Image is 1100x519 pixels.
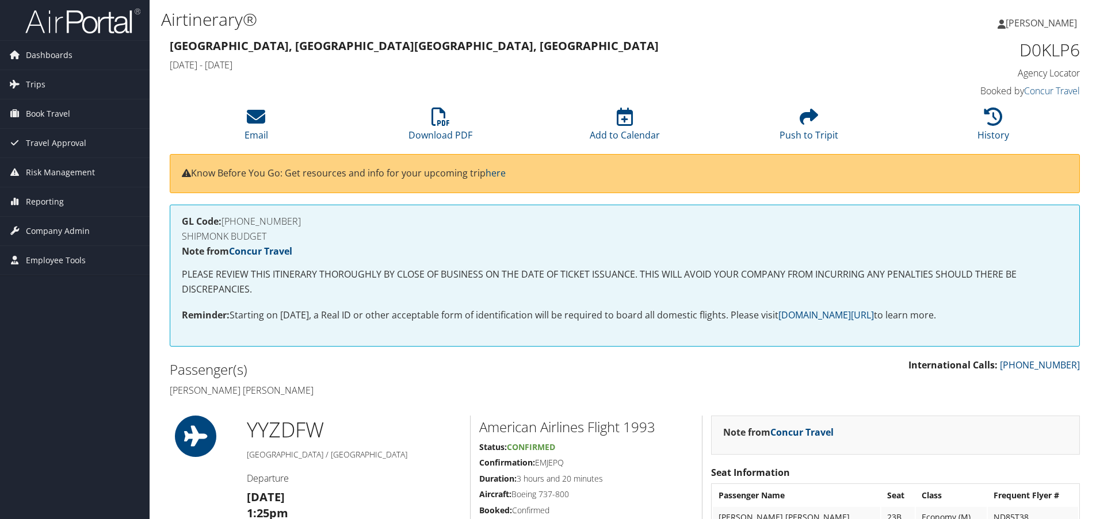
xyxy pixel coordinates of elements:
[865,67,1080,79] h4: Agency Locator
[865,84,1080,97] h4: Booked by
[229,245,292,257] a: Concur Travel
[25,7,140,34] img: airportal-logo.png
[26,41,72,70] span: Dashboards
[479,457,693,468] h5: EMJEPQ
[247,489,285,505] strong: [DATE]
[479,417,693,437] h2: American Airlines Flight 1993
[182,245,292,257] strong: Note from
[977,114,1009,141] a: History
[182,215,221,228] strong: GL Code:
[182,166,1068,181] p: Know Before You Go: Get resources and info for your upcoming trip
[408,114,472,141] a: Download PDF
[479,473,693,485] h5: 3 hours and 20 minutes
[247,416,461,444] h1: YYZ DFW
[507,441,555,452] span: Confirmed
[182,232,1068,241] h4: SHIPMONK BUDGET
[1006,17,1077,29] span: [PERSON_NAME]
[479,505,512,516] strong: Booked:
[170,59,848,71] h4: [DATE] - [DATE]
[170,360,616,379] h2: Passenger(s)
[590,114,660,141] a: Add to Calendar
[916,485,987,506] th: Class
[26,187,64,216] span: Reporting
[479,473,517,484] strong: Duration:
[1024,84,1080,97] a: Concur Travel
[713,485,880,506] th: Passenger Name
[998,6,1088,40] a: [PERSON_NAME]
[26,246,86,275] span: Employee Tools
[26,70,45,99] span: Trips
[479,441,507,452] strong: Status:
[26,129,86,157] span: Travel Approval
[247,449,461,460] h5: [GEOGRAPHIC_DATA] / [GEOGRAPHIC_DATA]
[723,426,834,439] strong: Note from
[479,457,535,468] strong: Confirmation:
[247,472,461,485] h4: Departure
[479,489,511,499] strong: Aircraft:
[182,308,1068,323] p: Starting on [DATE], a Real ID or other acceptable form of identification will be required to boar...
[778,309,874,321] a: [DOMAIN_NAME][URL]
[479,489,693,500] h5: Boeing 737-800
[170,38,659,53] strong: [GEOGRAPHIC_DATA], [GEOGRAPHIC_DATA] [GEOGRAPHIC_DATA], [GEOGRAPHIC_DATA]
[1000,359,1080,371] a: [PHONE_NUMBER]
[182,267,1068,297] p: PLEASE REVIEW THIS ITINERARY THOROUGHLY BY CLOSE OF BUSINESS ON THE DATE OF TICKET ISSUANCE. THIS...
[170,384,616,397] h4: [PERSON_NAME] [PERSON_NAME]
[865,38,1080,62] h1: D0KLP6
[486,167,506,179] a: here
[479,505,693,516] h5: Confirmed
[711,466,790,479] strong: Seat Information
[26,217,90,245] span: Company Admin
[182,217,1068,226] h4: [PHONE_NUMBER]
[161,7,780,32] h1: Airtinerary®
[26,158,95,187] span: Risk Management
[245,114,268,141] a: Email
[908,359,998,371] strong: International Calls:
[780,114,838,141] a: Push to Tripit
[26,99,70,128] span: Book Travel
[770,426,834,439] a: Concur Travel
[988,485,1078,506] th: Frequent Flyer #
[182,309,230,321] strong: Reminder:
[881,485,915,506] th: Seat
